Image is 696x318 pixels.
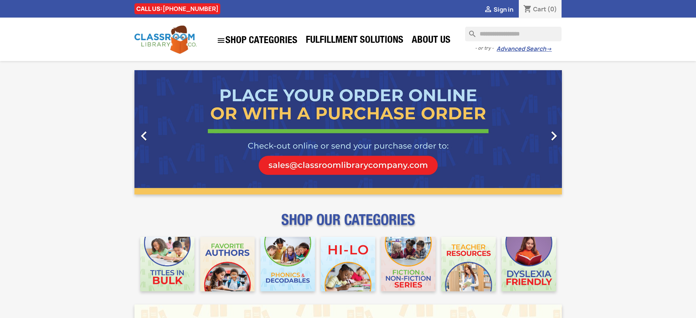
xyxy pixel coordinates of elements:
p: SHOP OUR CATEGORIES [134,218,562,231]
a: Previous [134,70,199,194]
img: CLC_Bulk_Mobile.jpg [140,237,195,291]
a: Next [498,70,562,194]
i: shopping_cart [523,5,532,14]
span: → [546,45,552,53]
i:  [545,127,563,145]
img: CLC_Fiction_Nonfiction_Mobile.jpg [381,237,436,291]
a: Fulfillment Solutions [302,34,407,48]
img: CLC_Teacher_Resources_Mobile.jpg [441,237,496,291]
i:  [135,127,153,145]
a: Advanced Search→ [497,45,552,53]
span: - or try - [475,45,497,52]
img: CLC_HiLo_Mobile.jpg [321,237,375,291]
span: Sign in [494,5,513,14]
i:  [217,36,225,45]
ul: Carousel container [134,70,562,194]
img: CLC_Phonics_And_Decodables_Mobile.jpg [260,237,315,291]
div: CALL US: [134,3,220,14]
img: CLC_Dyslexia_Mobile.jpg [502,237,556,291]
i:  [484,5,492,14]
img: Classroom Library Company [134,26,197,54]
a:  Sign in [484,5,513,14]
span: Cart [533,5,546,13]
i: search [465,27,474,35]
input: Search [465,27,562,41]
a: SHOP CATEGORIES [213,33,301,49]
span: (0) [547,5,557,13]
img: CLC_Favorite_Authors_Mobile.jpg [200,237,255,291]
a: About Us [408,34,454,48]
a: [PHONE_NUMBER] [163,5,218,13]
